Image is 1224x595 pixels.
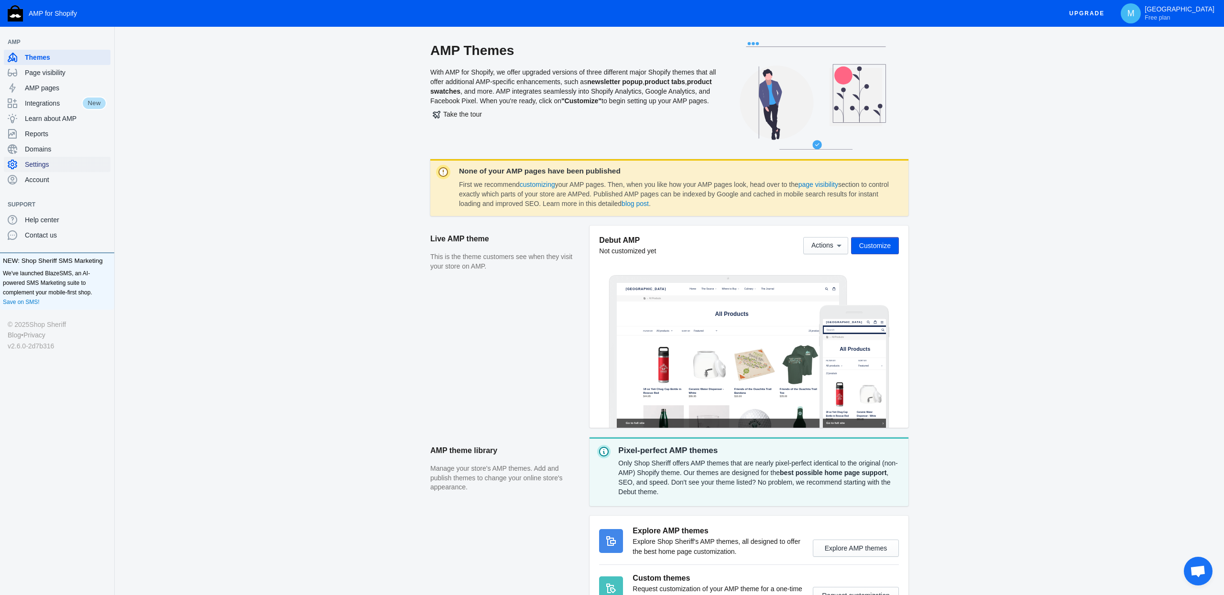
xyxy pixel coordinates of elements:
[645,78,685,86] b: product tabs
[4,227,110,243] a: Contact us
[375,14,402,23] span: Culinary
[244,12,298,26] button: The Source
[430,252,580,271] p: This is the theme customers see when they visit your store on AMP.
[95,42,131,52] span: All Products
[633,573,803,584] h3: Custom themes
[88,42,91,52] span: ›
[78,138,107,147] label: Filter by
[4,80,110,96] a: AMP pages
[25,129,107,139] span: Reports
[4,23,188,41] input: Search
[8,319,107,330] div: © 2025
[811,242,833,249] span: Actions
[309,14,352,23] span: Where to Buy
[23,330,45,340] a: Privacy
[633,537,803,557] p: Explore Shop Sheriff's AMP themes, all designed to offer the best home page customization.
[780,469,886,476] strong: best possible home page support
[4,141,110,157] a: Domains
[8,37,97,47] span: AMP
[8,341,107,351] div: v2.6.0-2d7b316
[11,301,174,314] span: Go to full site
[8,330,21,340] a: Blog
[25,68,107,77] span: Page visibility
[599,235,656,245] h5: Debut AMP
[4,157,110,172] a: Settings
[8,200,97,209] span: Support
[8,5,23,22] img: Shop Sheriff Logo
[289,83,387,101] span: All Products
[4,111,110,126] a: Learn about AMP
[618,445,901,456] p: Pixel-perfect AMP themes
[25,230,107,240] span: Contact us
[420,12,467,26] a: The Journal
[11,4,125,15] a: [GEOGRAPHIC_DATA]
[430,226,580,252] h2: Live AMP theme
[819,305,889,428] img: Mobile frame
[425,14,462,23] span: The Journal
[4,96,110,111] a: IntegrationsNew
[25,160,107,169] span: Settings
[1061,5,1112,22] button: Upgrade
[27,49,63,59] span: All Products
[433,110,482,118] span: Take the tour
[26,408,643,421] span: Go to full site
[209,12,238,26] a: Home
[859,242,891,249] span: Customize
[1184,557,1213,585] div: Open chat
[97,40,112,44] button: Add a sales channel
[633,525,803,537] h3: Explore AMP themes
[622,200,649,207] a: blog post
[25,53,107,62] span: Themes
[459,167,891,175] dt: None of your AMP pages have been published
[304,12,364,26] button: Where to Buy
[8,330,107,340] div: •
[587,78,643,86] b: newsletter popup
[430,42,717,159] div: With AMP for Shopify, we offer upgraded versions of three different major Shopify themes that all...
[4,65,110,80] a: Page visibility
[564,138,599,146] span: 15 products
[561,97,601,105] b: "Customize"
[3,297,40,307] a: Save on SMS!
[599,246,656,256] div: Not customized yet
[11,119,87,128] label: Filter by
[4,126,110,141] a: Reports
[520,181,555,188] a: customizing
[4,50,110,65] a: Themes
[25,144,107,154] span: Domains
[29,10,77,17] span: AMP for Shopify
[25,98,82,108] span: Integrations
[798,181,838,188] a: page visibility
[11,50,18,58] a: Home
[25,83,107,93] span: AMP pages
[82,97,107,110] span: New
[1069,5,1104,22] span: Upgrade
[97,203,112,206] button: Add a sales channel
[11,157,43,164] span: 13 products
[371,12,414,26] button: Culinary
[79,43,85,51] a: Home
[430,106,484,123] button: Take the tour
[430,42,717,59] h2: AMP Themes
[430,78,712,95] b: product swatches
[1145,14,1170,22] span: Free plan
[618,456,901,498] div: Only Shop Sheriff offers AMP themes that are nearly pixel-perfect identical to the original (non-...
[609,275,847,428] img: Laptop frame
[25,175,107,184] span: Account
[106,119,182,128] label: Sort by
[26,13,182,24] a: [GEOGRAPHIC_DATA]
[1145,5,1214,22] p: [GEOGRAPHIC_DATA]
[4,172,110,187] a: Account
[459,180,891,208] dd: First we recommend your AMP pages. Then, when you like how your AMP pages look, head over to the ...
[25,215,107,225] span: Help center
[249,14,286,23] span: The Source
[25,114,107,123] span: Learn about AMP
[813,540,899,557] button: Explore AMP themes
[430,464,580,492] p: Manage your store's AMP themes. Add and publish themes to change your online store's appearance.
[51,80,141,97] span: All Products
[803,237,848,254] button: Actions
[22,49,24,59] span: ›
[851,237,899,254] button: Customize
[29,319,66,330] a: Shop Sheriff
[430,437,580,464] h2: AMP theme library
